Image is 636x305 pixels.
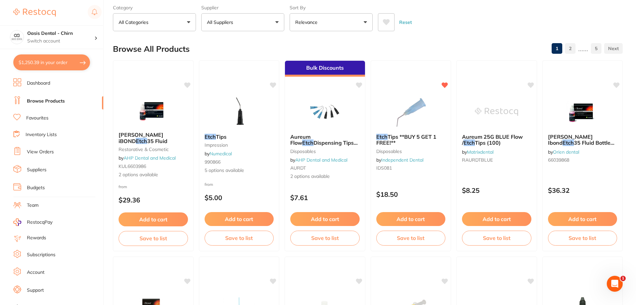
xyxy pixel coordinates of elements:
a: 5 [591,42,601,55]
em: Etch [302,139,314,146]
a: Budgets [27,185,45,191]
span: Tips [216,133,227,140]
button: Add to cart [119,212,188,226]
button: Reset [397,13,414,31]
a: Dashboard [27,80,50,87]
button: Save to list [462,231,531,245]
button: Relevance [290,13,373,31]
a: Subscriptions [27,252,55,258]
em: Etch [136,138,147,144]
a: 2 [565,42,576,55]
p: $29.36 [119,196,188,204]
span: Aureum 25G BLUE Flow / [462,133,523,146]
b: Etch Tips **BUY 5 GET 1 FREE!** [376,134,446,146]
a: 1 [552,42,562,55]
button: Save to list [119,231,188,246]
button: Save to list [290,231,360,245]
a: RestocqPay [13,218,52,226]
label: Supplier [201,5,284,11]
button: All Suppliers [201,13,284,31]
h2: Browse All Products [113,44,190,54]
span: from [205,182,213,187]
span: 1 [620,276,626,281]
img: Aureum Flow Etch Dispensing Tips Black [303,95,346,128]
span: 35 Fluid Bottle 15ml [548,139,614,152]
a: Team [27,202,39,209]
p: Switch account [27,38,94,44]
span: KUL6603986 [119,163,146,169]
button: Add to cart [376,212,446,226]
span: Tips (100) [475,139,501,146]
iframe: Intercom live chat [607,276,623,292]
a: Restocq Logo [13,5,56,20]
span: 5 options available [205,167,274,174]
span: 66039868 [548,157,569,163]
span: by [376,157,423,163]
img: RestocqPay [13,218,21,226]
a: Support [27,287,44,294]
img: Oasis Dental - Chirn [10,31,24,44]
button: Save to list [548,231,617,245]
small: restorative & cosmetic [119,147,188,152]
button: Add to cart [205,212,274,226]
b: Kulzer Ibond Etch 35 Fluid Bottle 15ml [548,134,617,146]
span: from [119,184,127,189]
img: Kulzer iBOND Etch 35 Fluid [132,93,175,126]
p: All Suppliers [207,19,236,26]
span: by [205,151,232,157]
a: AHP Dental and Medical [124,155,176,161]
span: Aureum Flow [290,133,311,146]
p: All Categories [119,19,151,26]
p: ...... [578,45,588,52]
span: Dispensing Tips Black [290,139,358,152]
small: impression [205,142,274,148]
img: Etch Tips [218,95,261,128]
span: 2 options available [119,172,188,178]
span: by [462,149,494,155]
span: IDS081 [376,165,392,171]
p: $5.00 [205,194,274,201]
span: [PERSON_NAME] iBOND [119,131,163,144]
em: Etch [376,133,388,140]
b: Aureum 25G BLUE Flow / Etch Tips (100) [462,134,531,146]
span: 990866 [205,159,221,165]
a: Suppliers [27,167,46,173]
small: disposables [376,149,446,154]
img: Aureum 25G BLUE Flow / Etch Tips (100) [475,95,518,128]
a: Account [27,269,45,276]
span: by [548,149,579,155]
span: 2 options available [290,173,360,180]
span: RAURDTBLUE [462,157,493,163]
img: Etch Tips **BUY 5 GET 1 FREE!** [389,95,432,128]
button: $1,250.39 in your order [13,54,90,70]
button: Add to cart [462,212,531,226]
a: Favourites [26,115,48,121]
button: Add to cart [290,212,360,226]
span: by [290,157,347,163]
b: Kulzer iBOND Etch 35 Fluid [119,132,188,144]
img: Restocq Logo [13,9,56,17]
p: $7.61 [290,194,360,201]
b: Aureum Flow Etch Dispensing Tips Black [290,134,360,146]
a: Matrixdental [467,149,494,155]
a: Orien dental [553,149,579,155]
p: Relevance [295,19,320,26]
span: RestocqPay [27,219,52,226]
em: Etch [464,139,475,146]
span: by [119,155,176,161]
label: Sort By [290,5,373,11]
a: Browse Products [27,98,65,105]
p: $36.32 [548,187,617,194]
label: Category [113,5,196,11]
p: $18.50 [376,191,446,198]
em: Etch [205,133,216,140]
em: Etch [563,139,574,146]
h4: Oasis Dental - Chirn [27,30,94,37]
a: Independent Dental [381,157,423,163]
button: Save to list [205,231,274,245]
button: All Categories [113,13,196,31]
span: AURDT [290,165,306,171]
b: Etch Tips [205,134,274,140]
span: Tips **BUY 5 GET 1 FREE!** [376,133,436,146]
span: 35 Fluid [147,138,167,144]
